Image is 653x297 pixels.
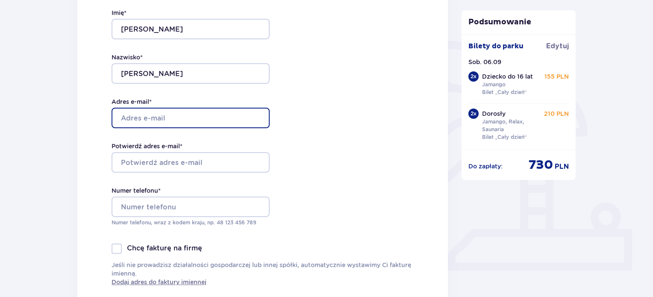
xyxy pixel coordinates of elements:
p: Jamango [482,81,506,88]
a: Dodaj adres do faktury imiennej [112,278,206,286]
input: Numer telefonu [112,197,270,217]
label: Nazwisko * [112,53,143,62]
input: Nazwisko [112,63,270,84]
p: Podsumowanie [462,17,576,27]
label: Adres e-mail * [112,97,152,106]
div: 2 x [468,71,479,82]
p: PLN [555,162,569,171]
label: Imię * [112,9,126,17]
p: Jamango, Relax, Saunaria [482,118,541,133]
input: Potwierdź adres e-mail [112,152,270,173]
p: Bilet „Cały dzień” [482,88,527,96]
p: Dorosły [482,109,506,118]
label: Numer telefonu * [112,186,161,195]
p: Do zapłaty : [468,162,503,171]
p: Bilety do parku [468,41,524,51]
p: Chcę fakturę na firmę [127,244,202,253]
p: Sob. 06.09 [468,58,501,66]
p: 730 [529,157,553,173]
p: Jeśli nie prowadzisz działalności gospodarczej lub innej spółki, automatycznie wystawimy Ci faktu... [112,261,414,286]
input: Imię [112,19,270,39]
label: Potwierdź adres e-mail * [112,142,182,150]
a: Edytuj [546,41,569,51]
p: Bilet „Cały dzień” [482,133,527,141]
p: 210 PLN [544,109,569,118]
p: Dziecko do 16 lat [482,72,533,81]
p: 155 PLN [544,72,569,81]
div: 2 x [468,109,479,119]
input: Adres e-mail [112,108,270,128]
p: Numer telefonu, wraz z kodem kraju, np. 48 ​123 ​456 ​789 [112,219,270,226]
